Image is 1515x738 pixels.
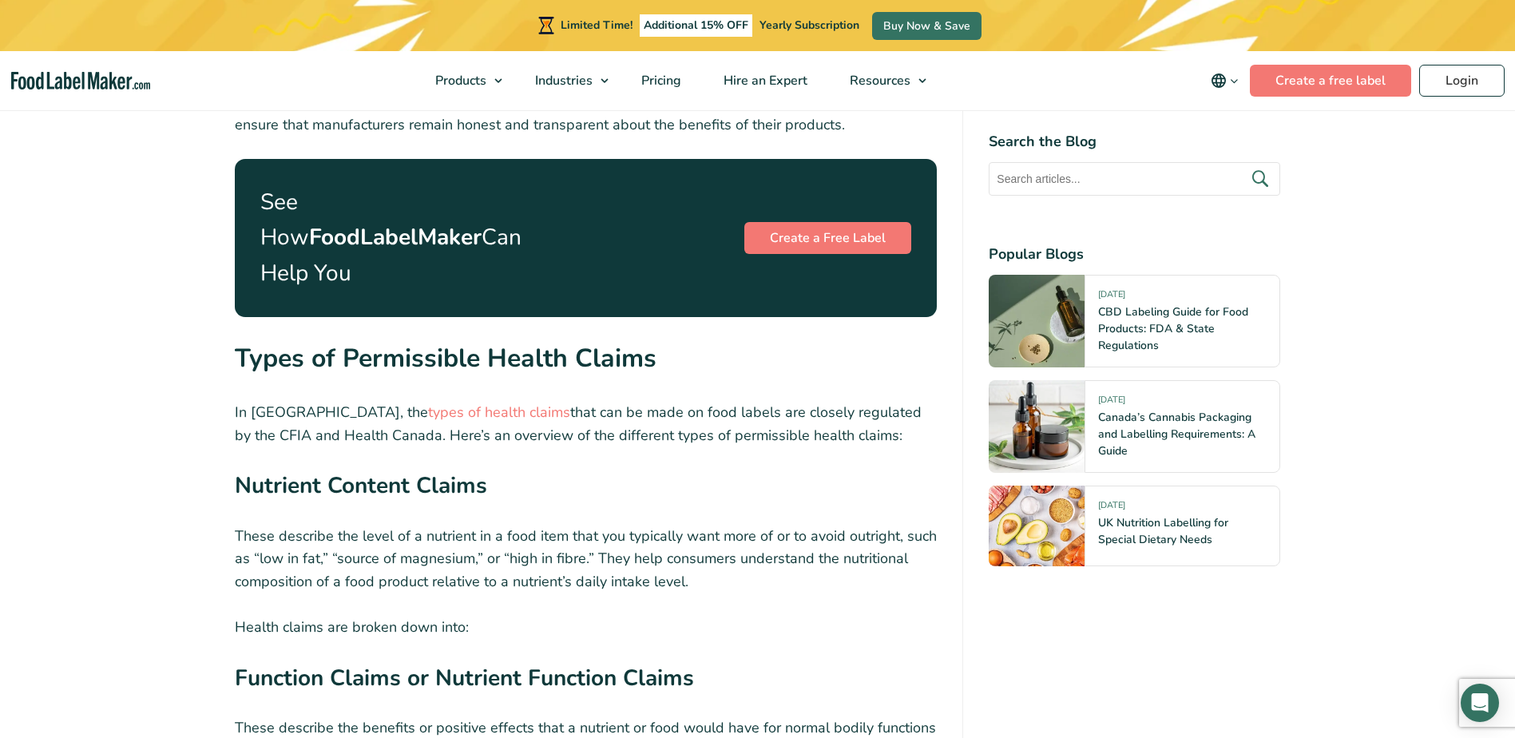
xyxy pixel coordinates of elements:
a: CBD Labeling Guide for Food Products: FDA & State Regulations [1098,304,1248,353]
p: These describe the level of a nutrient in a food item that you typically want more of or to avoid... [235,525,938,593]
span: Hire an Expert [719,72,809,89]
a: Hire an Expert [703,51,825,110]
span: [DATE] [1098,499,1125,518]
p: Health claims are broken down into: [235,616,938,639]
strong: FoodLabelMaker [309,222,482,252]
span: [DATE] [1098,288,1125,307]
p: See How Can Help You [260,184,538,292]
h4: Popular Blogs [989,244,1280,265]
a: Create a Free Label [744,222,911,254]
div: Open Intercom Messenger [1461,684,1499,722]
span: Resources [845,72,912,89]
strong: Nutrient Content Claims [235,470,487,501]
a: Resources [829,51,934,110]
input: Search articles... [989,162,1280,196]
a: types of health claims [428,403,570,422]
a: UK Nutrition Labelling for Special Dietary Needs [1098,515,1228,547]
p: In [GEOGRAPHIC_DATA], the that can be made on food labels are closely regulated by the CFIA and H... [235,401,938,447]
a: Create a free label [1250,65,1411,97]
strong: Types of Permissible Health Claims [235,341,656,375]
span: Limited Time! [561,18,633,33]
span: Pricing [637,72,683,89]
strong: Function Claims or Nutrient Function Claims [235,663,694,693]
a: Products [414,51,510,110]
a: Industries [514,51,617,110]
h4: Search the Blog [989,131,1280,153]
span: Products [430,72,488,89]
a: Pricing [621,51,699,110]
a: Canada’s Cannabis Packaging and Labelling Requirements: A Guide [1098,410,1255,458]
span: Industries [530,72,594,89]
span: Yearly Subscription [759,18,859,33]
a: Buy Now & Save [872,12,982,40]
a: Login [1419,65,1505,97]
span: Additional 15% OFF [640,14,752,37]
span: [DATE] [1098,394,1125,412]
